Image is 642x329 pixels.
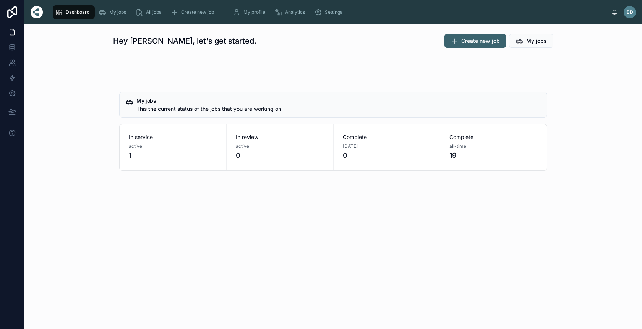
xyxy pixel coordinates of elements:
[53,5,95,19] a: Dashboard
[236,133,324,141] span: In review
[146,9,161,15] span: All jobs
[461,37,500,45] span: Create new job
[230,5,271,19] a: My profile
[325,9,342,15] span: Settings
[343,150,431,161] span: 0
[129,150,217,161] span: 1
[66,9,89,15] span: Dashboard
[449,133,538,141] span: Complete
[509,34,553,48] button: My jobs
[109,9,126,15] span: My jobs
[444,34,506,48] button: Create new job
[136,105,283,112] span: This the current status of the jobs that you are working on.
[312,5,348,19] a: Settings
[49,4,611,21] div: scrollable content
[136,98,541,104] h5: My jobs
[343,143,358,149] span: [DATE]
[181,9,214,15] span: Create new job
[133,5,167,19] a: All jobs
[31,6,43,18] img: App logo
[136,105,541,113] div: This the current status of the jobs that you are working on.
[113,36,256,46] h1: Hey [PERSON_NAME], let's get started.
[243,9,265,15] span: My profile
[168,5,219,19] a: Create new job
[236,143,249,149] span: active
[272,5,310,19] a: Analytics
[129,133,217,141] span: In service
[96,5,131,19] a: My jobs
[449,143,466,149] span: all-time
[285,9,305,15] span: Analytics
[343,133,431,141] span: Complete
[236,150,324,161] span: 0
[627,9,633,15] span: BD
[526,37,547,45] span: My jobs
[449,150,538,161] span: 19
[129,143,142,149] span: active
